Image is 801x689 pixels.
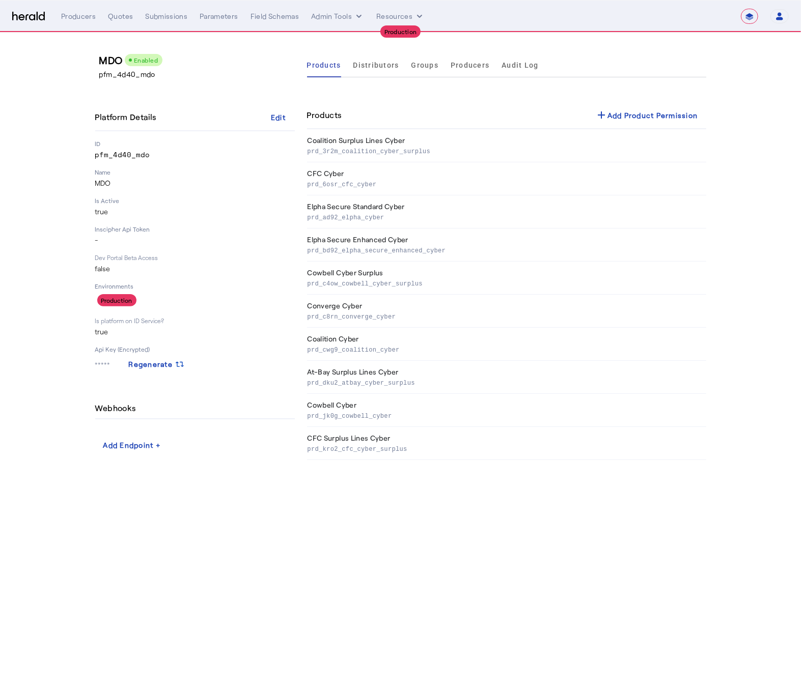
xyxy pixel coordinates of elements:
th: Cowbell Cyber [307,394,706,427]
h4: Products [307,109,342,121]
p: prd_dku2_atbay_cyber_surplus [308,377,702,387]
div: Add Product Permission [595,109,698,121]
span: Enabled [134,56,158,64]
p: Is Active [95,196,295,205]
button: Add Endpoint + [95,436,170,454]
span: Audit Log [502,62,538,69]
p: - [95,235,295,245]
span: Products [307,62,341,69]
p: true [95,207,295,217]
p: Environments [95,282,295,290]
span: Regenerate [129,360,173,368]
span: Groups [411,62,439,69]
th: Cowbell Cyber Surplus [307,262,706,295]
a: Audit Log [502,53,538,77]
mat-icon: add [595,109,607,121]
p: prd_c8rn_converge_cyber [308,311,702,321]
th: Coalition Surplus Lines Cyber [307,129,706,162]
h4: Platform Details [95,111,160,123]
div: Quotes [108,11,133,21]
p: pfm_4d40_mdo [99,69,299,79]
th: Elpha Secure Enhanced Cyber [307,228,706,262]
span: Producers [451,62,489,69]
img: Herald Logo [12,12,45,21]
div: Production [380,25,421,38]
h4: Webhooks [95,402,140,414]
th: Coalition Cyber [307,328,706,361]
div: Production [97,294,136,306]
p: prd_c4ow_cowbell_cyber_surplus [308,278,702,288]
button: Add Product Permission [587,106,706,124]
p: false [95,264,295,274]
div: Field Schemas [251,11,299,21]
p: Is platform on ID Service? [95,317,295,325]
th: CFC Surplus Lines Cyber [307,427,706,460]
a: Products [307,53,341,77]
button: Regenerate [121,355,194,374]
div: Add Endpoint + [103,440,161,450]
th: Elpha Secure Standard Cyber [307,195,706,228]
span: Distributors [353,62,399,69]
p: true [95,327,295,337]
p: MDO [95,178,295,188]
th: At-Bay Surplus Lines Cyber [307,361,706,394]
p: prd_3r2m_coalition_cyber_surplus [308,146,702,156]
th: Converge Cyber [307,295,706,328]
a: Distributors [353,53,399,77]
p: ID [95,139,295,148]
button: Edit [262,108,295,126]
p: Name [95,168,295,176]
a: Groups [411,53,439,77]
p: prd_cwg9_coalition_cyber [308,344,702,354]
button: internal dropdown menu [311,11,364,21]
p: Inscipher Api Token [95,225,295,233]
div: Parameters [200,11,238,21]
p: prd_kro2_cfc_cyber_surplus [308,443,702,453]
p: prd_ad92_elpha_cyber [308,212,702,222]
h3: MDO [99,53,299,67]
p: prd_6osr_cfc_cyber [308,179,702,189]
p: Api Key (Encrypted) [95,345,295,353]
p: pfm_4d40_mdo [95,150,295,160]
div: Submissions [145,11,187,21]
th: CFC Cyber [307,162,706,195]
a: Producers [451,53,489,77]
button: Resources dropdown menu [376,11,425,21]
p: prd_jk0g_cowbell_cyber [308,410,702,420]
p: prd_bd92_elpha_secure_enhanced_cyber [308,245,702,255]
div: Producers [61,11,96,21]
p: Dev Portal Beta Access [95,253,295,262]
div: Edit [271,112,286,123]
